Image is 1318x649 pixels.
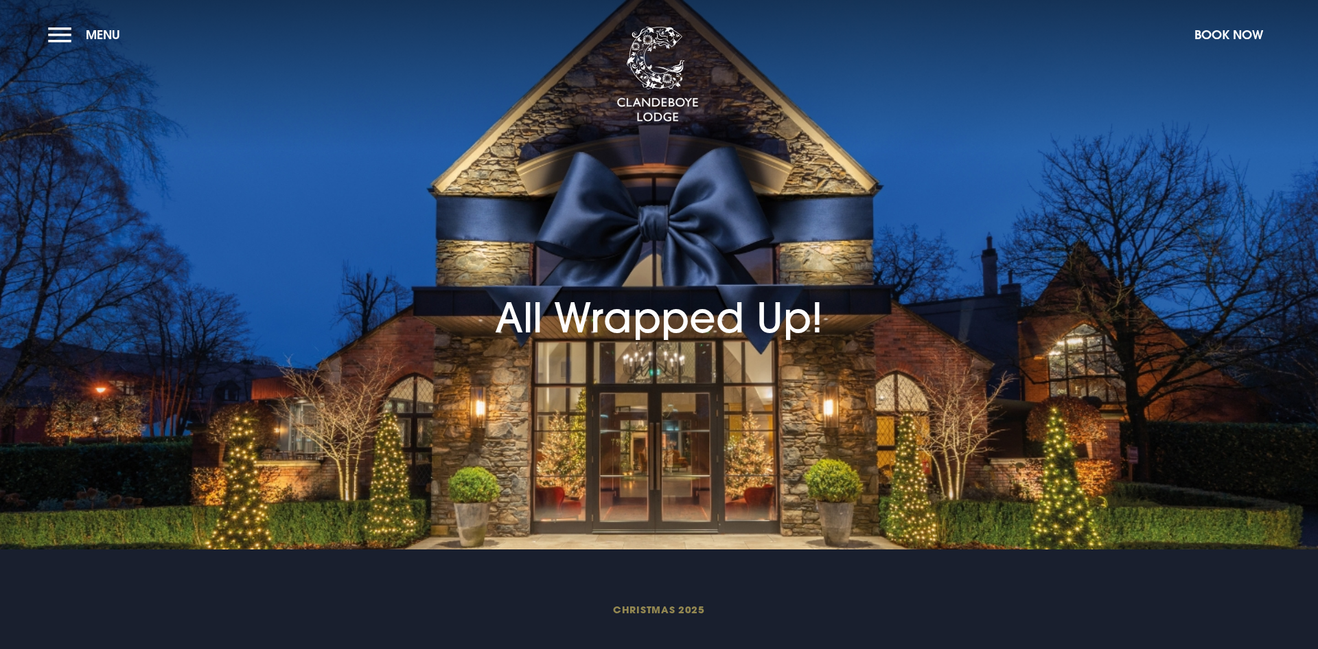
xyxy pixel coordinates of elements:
button: Menu [48,20,127,49]
button: Book Now [1188,20,1270,49]
span: Christmas 2025 [332,603,986,616]
img: Clandeboye Lodge [616,27,699,123]
span: Menu [86,27,120,43]
h1: All Wrapped Up! [495,214,823,341]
